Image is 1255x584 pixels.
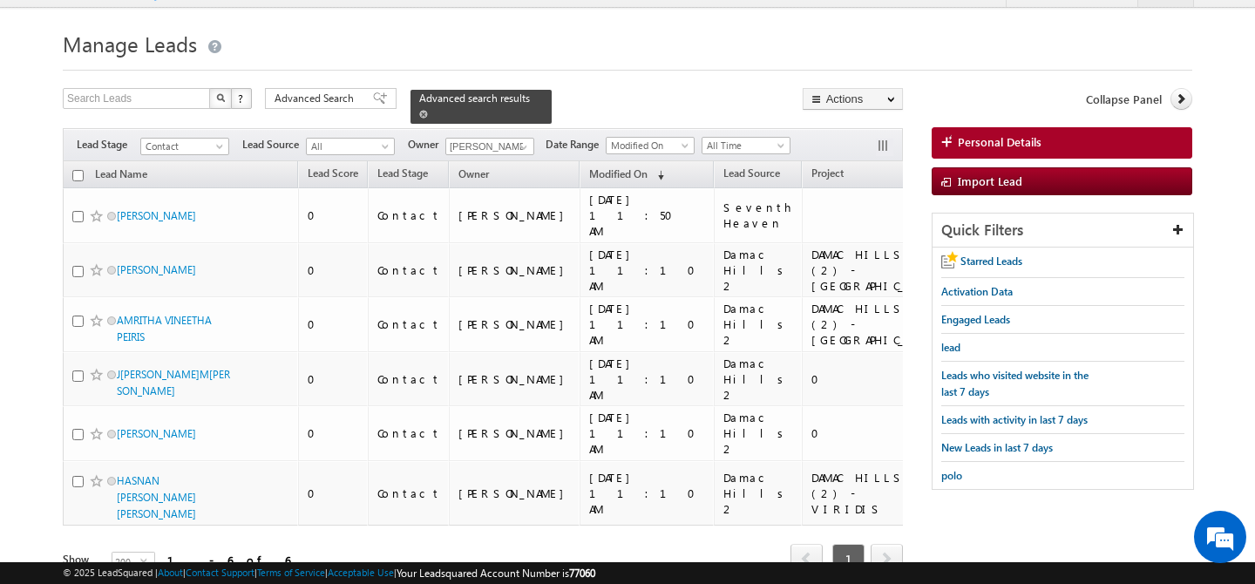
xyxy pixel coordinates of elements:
span: Lead Stage [77,137,140,153]
span: Import Lead [958,173,1022,188]
div: Damac Hills 2 [723,301,794,348]
div: 0 [308,371,360,387]
a: Contact Support [186,567,254,578]
span: Contact [141,139,224,154]
div: Seventh Heaven [723,200,794,231]
span: Manage Leads [63,30,197,58]
span: 200 [112,553,140,572]
span: New Leads in last 7 days [941,441,1053,454]
div: Minimize live chat window [286,9,328,51]
span: 1 [832,544,865,574]
a: Personal Details [932,127,1192,159]
div: Damac Hills 2 [723,356,794,403]
div: 0 [811,425,940,441]
span: 77060 [569,567,595,580]
span: Project [811,166,844,180]
span: Personal Details [958,134,1041,150]
span: Date Range [546,137,606,153]
input: Check all records [72,170,84,181]
span: Advanced search results [419,92,530,105]
a: Acceptable Use [328,567,394,578]
img: d_60004797649_company_0_60004797649 [30,92,73,114]
span: (sorted descending) [650,168,664,182]
a: Lead Name [86,165,156,187]
div: 0 [308,207,360,223]
span: Advanced Search [275,91,359,106]
div: [PERSON_NAME] [458,371,573,387]
div: DAMAC HILLS (2) - VIRIDIS [811,470,940,517]
a: All [306,138,395,155]
div: [PERSON_NAME] [458,316,573,332]
span: select [140,557,154,565]
span: Collapse Panel [1086,92,1162,107]
div: [DATE] 11:10 AM [589,470,706,517]
a: All Time [702,137,790,154]
a: Lead Source [715,164,789,187]
div: [PERSON_NAME] [458,262,573,278]
div: 0 [308,486,360,501]
a: Lead Stage [369,164,437,187]
a: next [871,546,903,574]
span: Lead Source [723,166,780,180]
span: All Time [702,138,785,153]
button: ? [231,88,252,109]
a: Lead Score [299,164,367,187]
span: Activation Data [941,285,1013,298]
span: Lead Stage [377,166,428,180]
a: Terms of Service [257,567,325,578]
div: 0 [308,425,360,441]
div: [DATE] 11:10 AM [589,356,706,403]
div: Contact [377,371,441,387]
div: Quick Filters [933,214,1193,248]
div: 0 [811,371,940,387]
span: Lead Source [242,137,306,153]
span: Owner [458,167,489,180]
div: [PERSON_NAME] [458,425,573,441]
a: [PERSON_NAME] [117,209,196,222]
span: Starred Leads [960,255,1022,268]
span: Leads with activity in last 7 days [941,413,1088,426]
div: Damac Hills 2 [723,247,794,294]
a: AMRITHA VINEETHA PEIRIS [117,314,212,343]
div: 0 [308,316,360,332]
a: Project [803,164,852,187]
div: Contact [377,486,441,501]
div: Show [63,552,98,567]
div: 0 [308,262,360,278]
span: Engaged Leads [941,313,1010,326]
span: All [307,139,390,154]
span: Your Leadsquared Account Number is [397,567,595,580]
em: Start Chat [237,456,316,479]
div: DAMAC HILLS (2) - [GEOGRAPHIC_DATA] [811,247,940,294]
span: Lead Score [308,166,358,180]
div: Contact [377,425,441,441]
a: HASNAN [PERSON_NAME] [PERSON_NAME] [117,474,196,520]
a: Contact [140,138,229,155]
a: About [158,567,183,578]
span: prev [790,544,823,574]
div: DAMAC HILLS (2) - [GEOGRAPHIC_DATA] [811,301,940,348]
div: Contact [377,262,441,278]
input: Type to Search [445,138,534,155]
a: Show All Items [511,139,533,156]
span: polo [941,469,962,482]
img: Search [216,93,225,102]
textarea: Type your message and hit 'Enter' [23,161,318,441]
a: prev [790,546,823,574]
div: 1 - 6 of 6 [167,550,290,570]
a: Modified On [606,137,695,154]
div: Contact [377,207,441,223]
div: Damac Hills 2 [723,410,794,457]
span: Leads who visited website in the last 7 days [941,369,1089,398]
div: [PERSON_NAME] [458,486,573,501]
div: [DATE] 11:10 AM [589,247,706,294]
span: Owner [408,137,445,153]
div: Damac Hills 2 [723,470,794,517]
span: next [871,544,903,574]
div: [DATE] 11:50 AM [589,192,706,239]
span: © 2025 LeadSquared | | | | | [63,565,595,581]
button: Actions [803,88,903,110]
a: [PERSON_NAME] [117,427,196,440]
a: Modified On (sorted descending) [580,164,673,187]
div: [DATE] 11:10 AM [589,301,706,348]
